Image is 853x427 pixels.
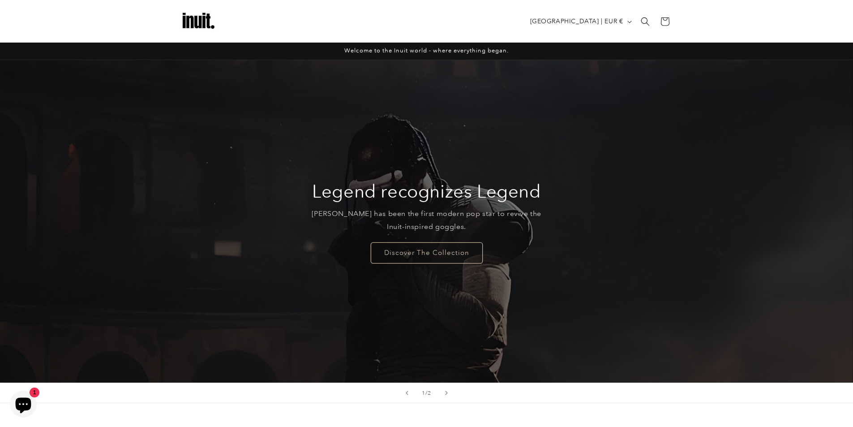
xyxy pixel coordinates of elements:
[304,207,549,233] p: [PERSON_NAME] has been the first modern pop star to revive the Inuit-inspired goggles.
[635,12,655,31] summary: Search
[422,388,425,397] span: 1
[371,242,483,263] a: Discover The Collection
[530,17,623,26] span: [GEOGRAPHIC_DATA] | EUR €
[525,13,635,30] button: [GEOGRAPHIC_DATA] | EUR €
[344,47,509,54] span: Welcome to the Inuit world - where everything began.
[180,4,216,39] img: Inuit Logo
[180,43,673,60] div: Announcement
[397,383,417,403] button: Previous slide
[437,383,456,403] button: Next slide
[312,180,540,203] h2: Legend recognizes Legend
[425,388,428,397] span: /
[7,391,39,420] inbox-online-store-chat: Shopify online store chat
[428,388,431,397] span: 2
